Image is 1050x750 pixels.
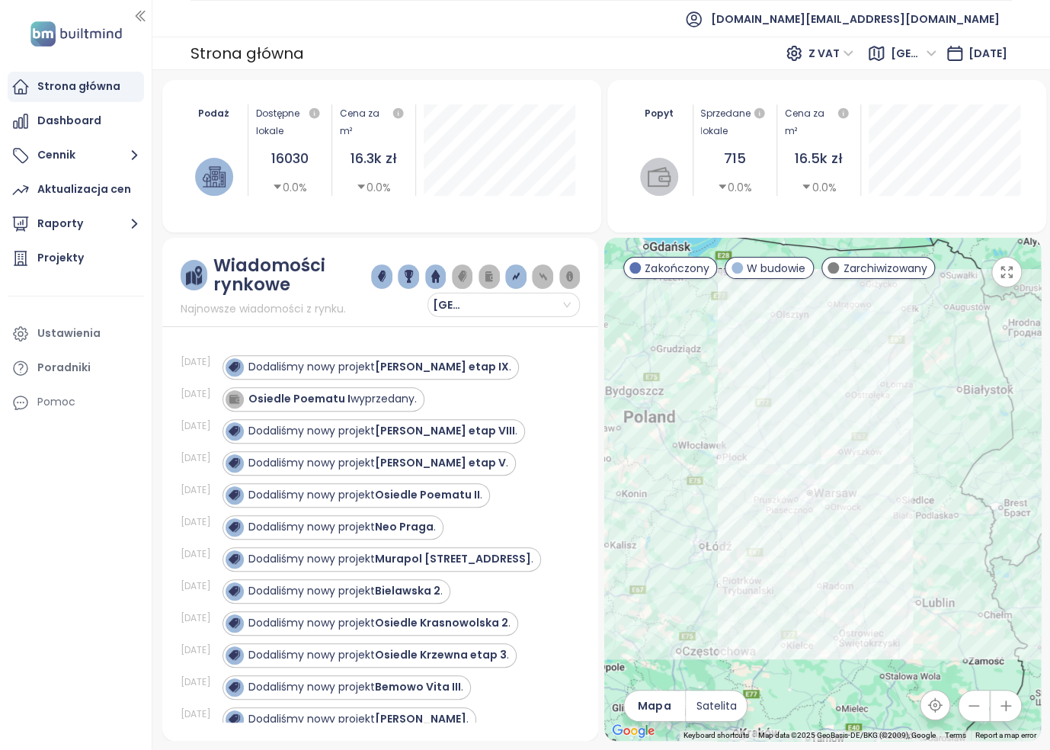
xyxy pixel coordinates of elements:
div: Strona główna [37,77,120,96]
button: Satelita [686,691,747,721]
div: 16.3k zł [340,148,408,169]
img: price-tag-grey.png [458,270,466,284]
strong: [PERSON_NAME] etap VIII [375,423,515,438]
div: Pomoc [8,387,144,418]
div: Dodaliśmy nowy projekt . [248,647,509,663]
a: Report a map error [975,731,1036,739]
div: 0.0% [717,179,752,196]
strong: Osiedle Krzewna etap 3 [375,647,507,662]
button: Raporty [8,209,144,239]
div: [DATE] [181,355,219,369]
img: icon [229,713,239,724]
span: Satelita [696,697,737,714]
a: Poradniki [8,353,144,383]
div: Dodaliśmy nowy projekt . [248,551,533,567]
strong: [PERSON_NAME] etap IX [375,359,509,374]
a: Projekty [8,243,144,274]
a: Dashboard [8,106,144,136]
a: Aktualizacja cen [8,175,144,205]
img: price-increases.png [512,270,520,284]
div: [DATE] [181,707,219,721]
img: icon [229,617,239,628]
div: Popyt [633,104,685,122]
img: wallet-dark-grey.png [485,270,493,284]
div: Poradniki [37,358,91,377]
span: Warszawa [891,42,936,65]
div: [DATE] [181,675,219,689]
strong: Bemowo Vita III [375,679,461,694]
a: Strona główna [8,72,144,102]
a: Open this area in Google Maps (opens a new window) [608,721,658,741]
div: Sprzedane lokale [701,104,769,139]
div: 0.0% [356,179,391,196]
div: Dodaliśmy nowy projekt . [248,455,508,471]
button: Cennik [8,140,144,171]
img: logo [26,18,126,50]
div: [DATE] [181,547,219,561]
div: Dodaliśmy nowy projekt . [248,487,482,503]
a: Terms (opens in new tab) [945,731,966,739]
img: icon [229,585,239,596]
div: [DATE] [181,579,219,593]
div: Dodaliśmy nowy projekt . [248,583,443,599]
strong: Osiedle Krasnowolska 2 [375,615,508,630]
img: price-decreases.png [539,270,547,284]
div: [DATE] [181,611,219,625]
strong: Osiedle Poematu II [375,487,480,502]
strong: [PERSON_NAME] [375,711,466,726]
a: Ustawienia [8,319,144,349]
span: caret-down [801,181,812,192]
div: Dodaliśmy nowy projekt . [248,423,517,439]
img: icon [229,457,239,468]
img: icon [229,425,239,436]
div: [DATE] [181,419,219,433]
strong: Neo Praga [375,519,434,534]
strong: Osiedle Poematu I [248,391,351,406]
span: [DATE] [968,46,1007,61]
strong: Murapol [STREET_ADDRESS] [375,551,531,566]
div: [DATE] [181,483,219,497]
img: house [203,165,226,188]
span: Zarchiwizowany [843,260,927,277]
div: Dodaliśmy nowy projekt . [248,679,463,695]
div: Projekty [37,248,84,268]
img: icon [229,649,239,660]
span: caret-down [717,181,728,192]
strong: [PERSON_NAME] etap V [375,455,506,470]
div: [DATE] [181,643,219,657]
span: Z VAT [808,42,853,65]
div: Ustawienia [37,324,101,343]
div: Wiadomości rynkowe [213,256,372,294]
div: Cena za m² [785,104,853,139]
img: icon [229,521,239,532]
img: home-dark-blue.png [431,270,440,284]
span: Zakończony [645,260,709,277]
img: icon [229,681,239,692]
button: Mapa [624,691,685,721]
div: 715 [701,148,769,169]
div: [DATE] [181,515,219,529]
img: wallet [648,165,671,188]
div: Dashboard [37,111,101,130]
img: trophy-dark-blue.png [405,270,413,284]
div: Dodaliśmy nowy projekt . [248,615,511,631]
span: Map data ©2025 GeoBasis-DE/BKG (©2009), Google [758,731,936,739]
img: icon [229,361,239,372]
img: information-circle.png [565,270,574,284]
div: 0.0% [272,179,307,196]
img: icon [229,393,239,404]
span: Najnowsze wiadomości z rynku. [181,300,346,317]
span: Warszawa [433,293,479,316]
strong: Bielawska 2 [375,583,440,598]
div: [DATE] [181,387,219,401]
div: 16030 [256,148,324,169]
span: [DOMAIN_NAME][EMAIL_ADDRESS][DOMAIN_NAME] [711,1,1000,37]
div: Pomoc [37,393,75,412]
div: Aktualizacja cen [37,180,131,199]
img: Google [608,721,658,741]
span: caret-down [356,181,367,192]
div: 16.5k zł [785,148,853,169]
img: icon [229,489,239,500]
button: Keyboard shortcuts [683,730,749,741]
div: Cena za m² [340,104,389,139]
